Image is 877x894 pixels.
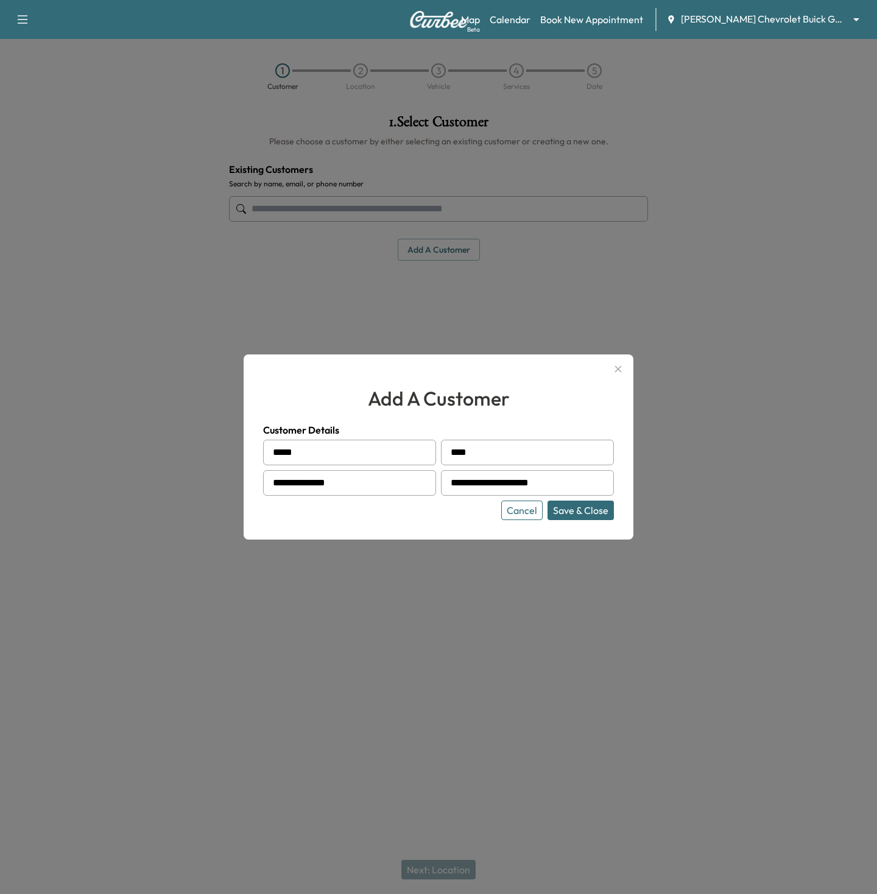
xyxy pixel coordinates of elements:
a: Calendar [490,12,530,27]
button: Save & Close [548,501,614,520]
h2: add a customer [263,384,614,413]
span: [PERSON_NAME] Chevrolet Buick GMC [681,12,848,26]
h4: Customer Details [263,423,614,437]
div: Beta [467,25,480,34]
img: Curbee Logo [409,11,468,28]
a: MapBeta [461,12,480,27]
button: Cancel [501,501,543,520]
a: Book New Appointment [540,12,643,27]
